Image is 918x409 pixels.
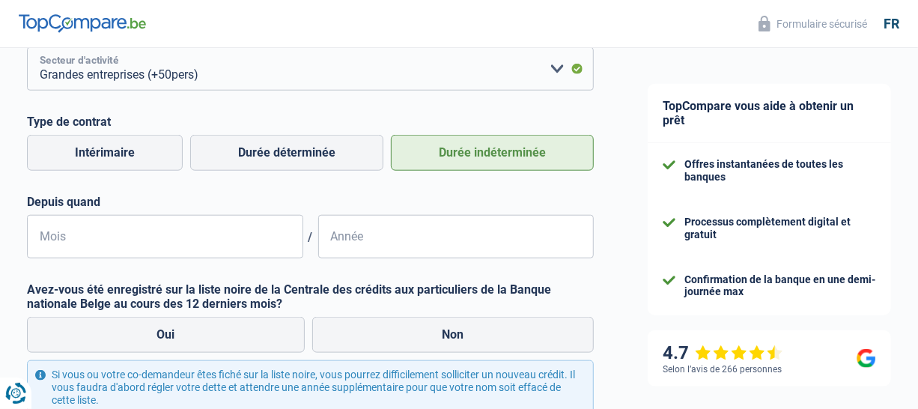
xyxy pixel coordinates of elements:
label: Intérimaire [27,135,183,171]
label: Type de contrat [27,115,594,129]
input: MM [27,215,303,258]
div: TopCompare vous aide à obtenir un prêt [648,84,891,143]
label: Durée indéterminée [391,135,594,171]
button: Formulaire sécurisé [750,11,876,36]
span: / [303,230,318,244]
div: Offres instantanées de toutes les banques [684,158,876,184]
div: Confirmation de la banque en une demi-journée max [684,273,876,299]
label: Non [312,317,594,353]
div: 4.7 [663,342,783,364]
label: Oui [27,317,305,353]
div: Selon l’avis de 266 personnes [663,364,782,375]
div: Processus complètement digital et gratuit [684,216,876,241]
label: Depuis quand [27,195,594,209]
div: fr [884,16,899,32]
input: AAAA [318,215,595,258]
img: TopCompare Logo [19,14,146,32]
label: Durée déterminée [190,135,383,171]
label: Avez-vous été enregistré sur la liste noire de la Centrale des crédits aux particuliers de la Ban... [27,282,594,311]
